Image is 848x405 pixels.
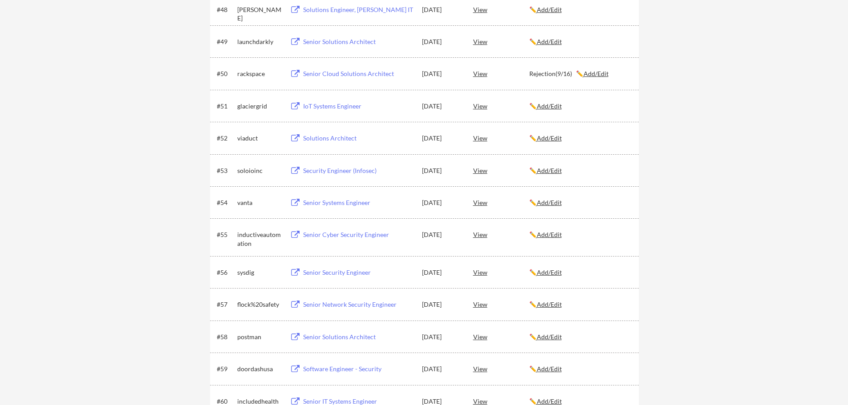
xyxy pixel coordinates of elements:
[303,365,414,373] div: Software Engineer - Security
[529,333,631,341] div: ✏️
[237,230,282,248] div: inductiveautomation
[237,166,282,175] div: soloioinc
[537,6,562,13] u: Add/Edit
[217,230,234,239] div: #55
[422,69,461,78] div: [DATE]
[537,231,562,238] u: Add/Edit
[217,69,234,78] div: #50
[237,69,282,78] div: rackspace
[473,361,529,377] div: View
[537,38,562,45] u: Add/Edit
[303,333,414,341] div: Senior Solutions Architect
[529,69,631,78] div: Rejection(9/16) ✏️
[537,301,562,308] u: Add/Edit
[303,300,414,309] div: Senior Network Security Engineer
[422,230,461,239] div: [DATE]
[529,102,631,111] div: ✏️
[422,102,461,111] div: [DATE]
[217,102,234,111] div: #51
[529,365,631,373] div: ✏️
[217,37,234,46] div: #49
[422,37,461,46] div: [DATE]
[217,365,234,373] div: #59
[237,37,282,46] div: launchdarkly
[303,69,414,78] div: Senior Cloud Solutions Architect
[473,1,529,17] div: View
[237,198,282,207] div: vanta
[303,5,414,14] div: Solutions Engineer, [PERSON_NAME] IT
[537,365,562,373] u: Add/Edit
[237,5,282,23] div: [PERSON_NAME]
[217,134,234,143] div: #52
[529,37,631,46] div: ✏️
[237,365,282,373] div: doordashusa
[303,134,414,143] div: Solutions Architect
[422,268,461,277] div: [DATE]
[422,134,461,143] div: [DATE]
[473,65,529,81] div: View
[473,296,529,312] div: View
[529,268,631,277] div: ✏️
[584,70,609,77] u: Add/Edit
[473,194,529,210] div: View
[537,167,562,174] u: Add/Edit
[422,333,461,341] div: [DATE]
[303,198,414,207] div: Senior Systems Engineer
[473,226,529,242] div: View
[422,365,461,373] div: [DATE]
[537,269,562,276] u: Add/Edit
[237,134,282,143] div: viaduct
[237,268,282,277] div: sysdig
[473,329,529,345] div: View
[237,333,282,341] div: postman
[217,300,234,309] div: #57
[217,333,234,341] div: #58
[537,134,562,142] u: Add/Edit
[537,102,562,110] u: Add/Edit
[537,199,562,206] u: Add/Edit
[237,300,282,309] div: flock%20safety
[303,37,414,46] div: Senior Solutions Architect
[529,300,631,309] div: ✏️
[473,33,529,49] div: View
[529,5,631,14] div: ✏️
[529,198,631,207] div: ✏️
[529,134,631,143] div: ✏️
[217,5,234,14] div: #48
[303,268,414,277] div: Senior Security Engineer
[237,102,282,111] div: glaciergrid
[422,198,461,207] div: [DATE]
[303,230,414,239] div: Senior Cyber Security Engineer
[422,5,461,14] div: [DATE]
[473,162,529,178] div: View
[217,198,234,207] div: #54
[303,102,414,111] div: IoT Systems Engineer
[422,300,461,309] div: [DATE]
[529,166,631,175] div: ✏️
[217,166,234,175] div: #53
[537,397,562,405] u: Add/Edit
[473,98,529,114] div: View
[303,166,414,175] div: Security Engineer (Infosec)
[537,333,562,341] u: Add/Edit
[473,264,529,280] div: View
[473,130,529,146] div: View
[529,230,631,239] div: ✏️
[217,268,234,277] div: #56
[422,166,461,175] div: [DATE]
